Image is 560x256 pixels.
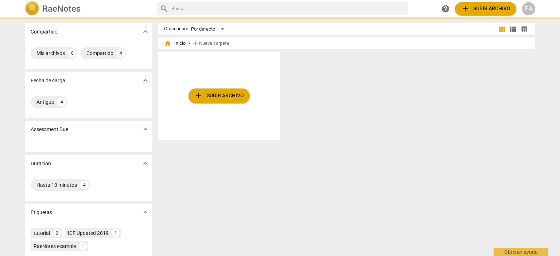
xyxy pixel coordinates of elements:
span: add [192,40,199,47]
button: Cuadrícula [497,24,507,35]
p: Etiquetas [31,209,52,216]
p: Compartido [31,28,58,36]
div: 0 [68,49,77,58]
button: EA [522,2,535,15]
span: expand_more [141,125,150,134]
div: 1 [112,229,120,237]
div: Antiguo [36,98,54,106]
button: Mostrar más [140,75,151,86]
span: home [164,40,171,47]
span: search [160,4,168,13]
input: Buscar [171,3,405,15]
span: table_chart [521,25,528,32]
button: Lista [507,24,518,35]
button: Mostrar más [140,26,151,37]
span: add [194,91,203,100]
button: Subir [188,88,250,103]
span: view_module [498,25,506,34]
span: help [441,4,450,13]
div: Hasta 10 minutos [36,181,77,189]
span: expand_more [141,76,150,85]
span: expand_more [141,159,150,168]
div: 1 [79,242,87,250]
span: expand_more [141,208,150,217]
a: LogoRaeNotes [25,1,151,16]
div: 2 [53,229,61,237]
a: Obtener ayuda [439,2,452,15]
p: Fecha de carga [31,77,65,84]
p: Duración [31,160,51,168]
div: 4 [116,49,125,58]
span: add [461,4,470,13]
div: Mis archivos [36,50,65,57]
h2: RaeNotes [42,4,81,14]
span: / [188,41,190,46]
div: Por defecto [191,23,227,35]
button: Mostrar más [140,207,151,218]
div: RaeNotes example [34,243,76,250]
div: ICF Updated 2019 [68,229,109,237]
button: Mostrar más [140,124,151,135]
div: 4 [80,181,89,189]
span: view_list [509,25,517,34]
button: Tabla [518,24,529,35]
div: Ordenar por [164,26,188,32]
div: Compartido [86,50,113,57]
img: Logo [25,1,39,16]
span: Subir archivo [461,4,510,13]
p: Assessment Due [31,126,68,133]
div: 4 [57,98,66,106]
span: Inicio [164,40,186,47]
div: Obtener ayuda [494,248,548,256]
span: Nueva carpeta [199,41,229,46]
span: Subir archivo [194,91,244,100]
button: Mostrar más [140,158,151,169]
span: expand_more [141,27,150,36]
button: Subir [455,2,516,15]
div: tutorial [34,229,50,237]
